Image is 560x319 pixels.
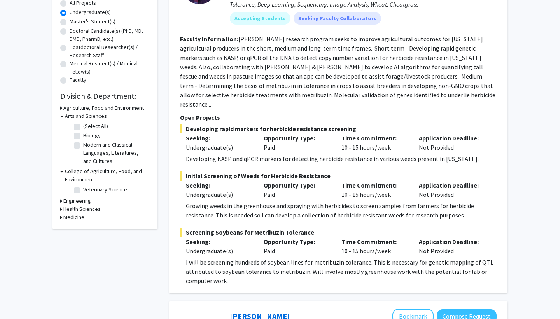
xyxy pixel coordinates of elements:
p: Application Deadline: [419,181,485,190]
p: Opportunity Type: [264,237,330,246]
div: Undergraduate(s) [186,246,252,256]
div: Not Provided [413,133,491,152]
p: Opportunity Type: [264,133,330,143]
div: Not Provided [413,181,491,199]
label: Faculty [70,76,86,84]
p: Time Commitment: [341,181,408,190]
span: Screening Soybeans for Metribuzin Tolerance [180,228,497,237]
div: 10 - 15 hours/week [336,237,413,256]
fg-read-more: [PERSON_NAME] research program seeks to improve agricultural outcomes for [US_STATE] agricultural... [180,35,495,108]
label: (Select All) [83,122,108,130]
h3: College of Agriculture, Food, and Environment [65,167,150,184]
p: Open Projects [180,113,497,122]
p: Opportunity Type: [264,181,330,190]
p: Seeking: [186,237,252,246]
div: Undergraduate(s) [186,143,252,152]
h3: Arts and Sciences [65,112,107,120]
div: 10 - 15 hours/week [336,181,413,199]
div: Undergraduate(s) [186,190,252,199]
b: Faculty Information: [180,35,238,43]
p: Time Commitment: [341,237,408,246]
mat-chip: Seeking Faculty Collaborators [294,12,381,25]
p: Developing KASP and qPCR markers for detecting herbicide resistance in various weeds present in [... [186,154,497,163]
label: Postdoctoral Researcher(s) / Research Staff [70,43,150,60]
span: Initial Screening of Weeds for Herbicide Resistance [180,171,497,181]
div: 10 - 15 hours/week [336,133,413,152]
label: Doctoral Candidate(s) (PhD, MD, DMD, PharmD, etc.) [70,27,150,43]
p: I will be screening hundreds of soybean lines for metribuzin tolerance. This is necessary for gen... [186,258,497,286]
label: Biology [83,131,101,140]
h3: Agriculture, Food and Environment [63,104,144,112]
label: Veterinary Science [83,186,127,194]
p: Growing weeds in the greenhouse and spraying with herbicides to screen samples from farmers for h... [186,201,497,220]
p: Application Deadline: [419,237,485,246]
label: Modern and Classical Languages, Literatures, and Cultures [83,141,148,165]
p: Seeking: [186,181,252,190]
p: Time Commitment: [341,133,408,143]
div: Paid [258,133,336,152]
h3: Health Sciences [63,205,101,213]
h3: Medicine [63,213,84,221]
mat-chip: Accepting Students [230,12,290,25]
div: Paid [258,181,336,199]
div: Paid [258,237,336,256]
span: Developing rapid markers for herbicide resistance screening [180,124,497,133]
iframe: Chat [6,284,33,313]
h3: Engineering [63,197,91,205]
label: Medical Resident(s) / Medical Fellow(s) [70,60,150,76]
h2: Division & Department: [60,91,150,101]
label: Undergraduate(s) [70,8,111,16]
p: Seeking: [186,133,252,143]
label: Master's Student(s) [70,18,115,26]
div: Not Provided [413,237,491,256]
p: Application Deadline: [419,133,485,143]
